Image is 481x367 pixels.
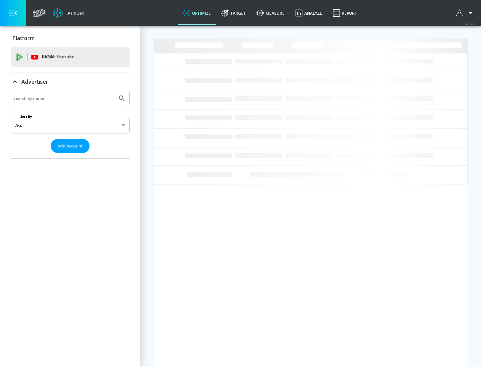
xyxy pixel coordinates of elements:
p: Platform [12,34,35,42]
a: measure [251,1,290,25]
button: Add Account [51,139,90,153]
span: Add Account [57,142,83,150]
nav: list of Advertiser [11,153,130,158]
p: DV360: [42,53,74,61]
span: v 4.25.4 [465,22,474,26]
input: Search by name [13,94,115,103]
p: Youtube [56,53,74,60]
div: Atrium [65,10,84,16]
a: optimize [178,1,216,25]
div: DV360: Youtube [11,47,130,67]
p: Advertiser [21,78,48,85]
div: A-Z [11,117,130,133]
a: Target [216,1,251,25]
a: Report [327,1,362,25]
div: Advertiser [11,91,130,158]
div: Advertiser [11,72,130,91]
a: Analyze [290,1,327,25]
div: Platform [11,29,130,47]
label: Sort By [19,114,33,119]
a: Atrium [53,8,84,18]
